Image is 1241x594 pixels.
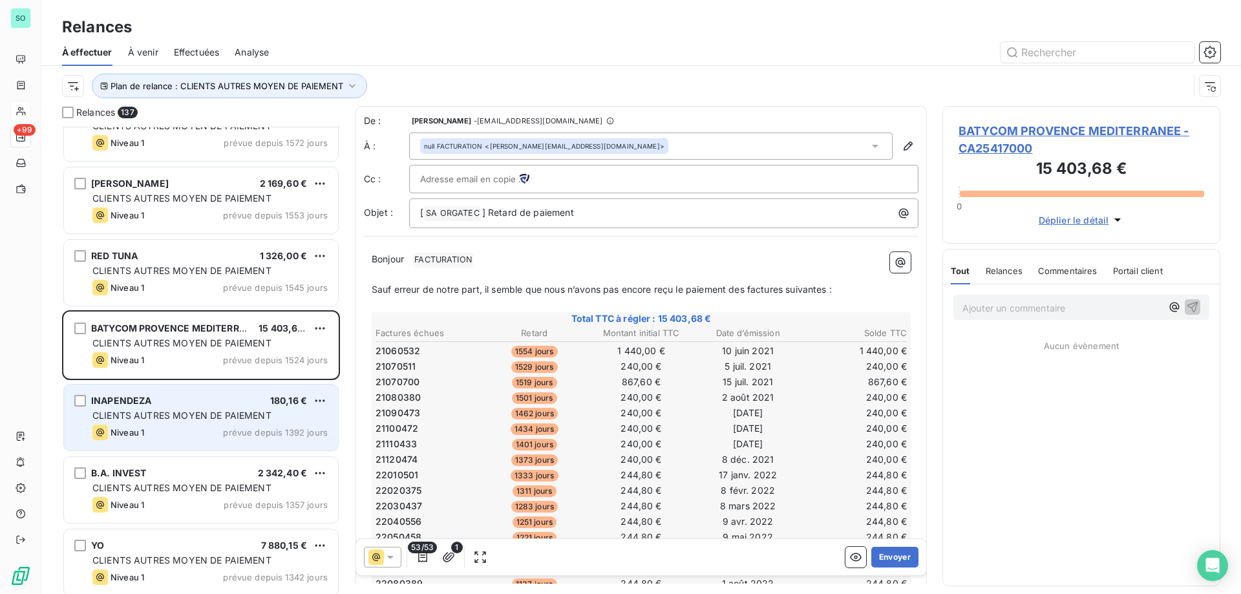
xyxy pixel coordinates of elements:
[118,107,137,118] span: 137
[364,140,409,153] label: À :
[588,483,694,498] td: 244,80 €
[258,467,308,478] span: 2 342,40 €
[695,326,801,340] th: Date d’émission
[111,355,144,365] span: Niveau 1
[588,390,694,405] td: 240,00 €
[364,207,393,218] span: Objet :
[482,207,574,218] span: ] Retard de paiement
[588,514,694,529] td: 244,80 €
[92,193,271,204] span: CLIENTS AUTRES MOYEN DE PAIEMENT
[376,577,423,590] span: 22080389
[695,437,801,451] td: [DATE]
[376,531,421,544] span: 22050458
[512,377,557,388] span: 1519 jours
[802,514,907,529] td: 244,80 €
[513,532,557,544] span: 1221 jours
[374,312,909,325] span: Total TTC à régler : 15 403,68 €
[513,516,557,528] span: 1251 jours
[376,515,421,528] span: 22040556
[482,326,587,340] th: Retard
[420,207,423,218] span: [
[91,467,147,478] span: B.A. INVEST
[260,250,308,261] span: 1 326,00 €
[235,46,269,59] span: Analyse
[513,485,557,497] span: 1311 jours
[260,178,308,189] span: 2 169,60 €
[695,421,801,436] td: [DATE]
[588,577,694,591] td: 244,80 €
[174,46,220,59] span: Effectuées
[695,468,801,482] td: 17 janv. 2022
[695,452,801,467] td: 8 déc. 2021
[91,395,152,406] span: INAPENDEZA
[270,395,307,406] span: 180,16 €
[376,422,418,435] span: 21100472
[223,282,328,293] span: prévue depuis 1545 jours
[802,326,907,340] th: Solde TTC
[1039,213,1109,227] span: Déplier le détail
[588,326,694,340] th: Montant initial TTC
[92,555,271,566] span: CLIENTS AUTRES MOYEN DE PAIEMENT
[111,210,144,220] span: Niveau 1
[802,344,907,358] td: 1 440,00 €
[588,359,694,374] td: 240,00 €
[802,437,907,451] td: 240,00 €
[223,210,328,220] span: prévue depuis 1553 jours
[424,206,482,221] span: SA ORGATEC
[588,421,694,436] td: 240,00 €
[111,500,144,510] span: Niveau 1
[412,117,471,125] span: [PERSON_NAME]
[372,284,832,295] span: Sauf erreur de notre part, il semble que nous n’avons pas encore reçu le paiement des factures su...
[588,437,694,451] td: 240,00 €
[62,127,340,594] div: grid
[376,407,420,419] span: 21090473
[802,483,907,498] td: 244,80 €
[511,454,558,466] span: 1373 jours
[376,360,416,373] span: 21070511
[223,355,328,365] span: prévue depuis 1524 jours
[420,169,559,189] input: Adresse email en copie ...
[372,253,404,264] span: Bonjour
[376,391,421,404] span: 21080380
[588,375,694,389] td: 867,60 €
[802,421,907,436] td: 240,00 €
[802,359,907,374] td: 240,00 €
[986,266,1023,276] span: Relances
[802,499,907,513] td: 244,80 €
[10,8,31,28] div: SO
[695,514,801,529] td: 9 avr. 2022
[1038,266,1098,276] span: Commentaires
[951,266,970,276] span: Tout
[111,138,144,148] span: Niveau 1
[695,499,801,513] td: 8 mars 2022
[802,375,907,389] td: 867,60 €
[588,406,694,420] td: 240,00 €
[511,470,558,482] span: 1333 jours
[259,323,312,334] span: 15 403,68 €
[62,46,112,59] span: À effectuer
[512,578,557,590] span: 1137 jours
[695,483,801,498] td: 8 févr. 2022
[91,323,264,334] span: BATYCOM PROVENCE MEDITERRANEE
[424,142,664,151] div: <[PERSON_NAME][EMAIL_ADDRESS][DOMAIN_NAME]>
[871,547,918,567] button: Envoyer
[695,530,801,544] td: 9 mai 2022
[224,500,328,510] span: prévue depuis 1357 jours
[92,410,271,421] span: CLIENTS AUTRES MOYEN DE PAIEMENT
[1001,42,1194,63] input: Rechercher
[959,122,1204,157] span: BATYCOM PROVENCE MEDITERRANEE - CA25417000
[512,439,558,451] span: 1401 jours
[511,501,558,513] span: 1283 jours
[695,344,801,358] td: 10 juin 2021
[474,117,602,125] span: - [EMAIL_ADDRESS][DOMAIN_NAME]
[802,406,907,420] td: 240,00 €
[111,81,343,91] span: Plan de relance : CLIENTS AUTRES MOYEN DE PAIEMENT
[695,359,801,374] td: 5 juil. 2021
[376,469,418,482] span: 22010501
[588,452,694,467] td: 240,00 €
[511,408,558,419] span: 1462 jours
[802,530,907,544] td: 244,80 €
[128,46,158,59] span: À venir
[62,16,132,39] h3: Relances
[92,482,271,493] span: CLIENTS AUTRES MOYEN DE PAIEMENT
